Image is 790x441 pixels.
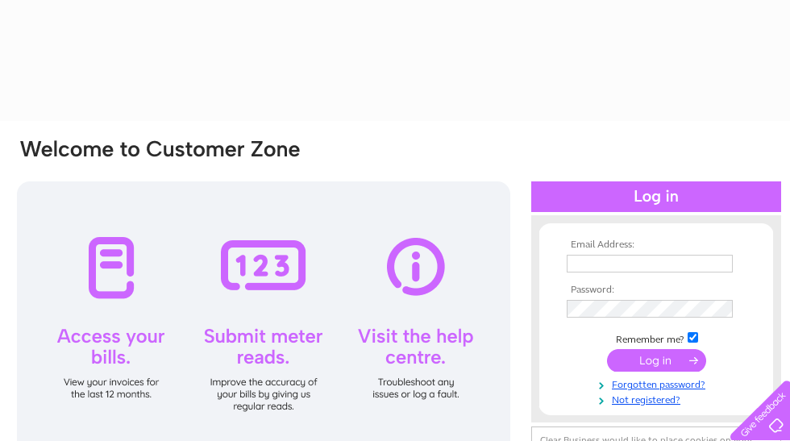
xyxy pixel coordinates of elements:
[563,330,750,346] td: Remember me?
[607,349,706,372] input: Submit
[563,285,750,296] th: Password:
[567,391,750,406] a: Not registered?
[563,239,750,251] th: Email Address:
[567,376,750,391] a: Forgotten password?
